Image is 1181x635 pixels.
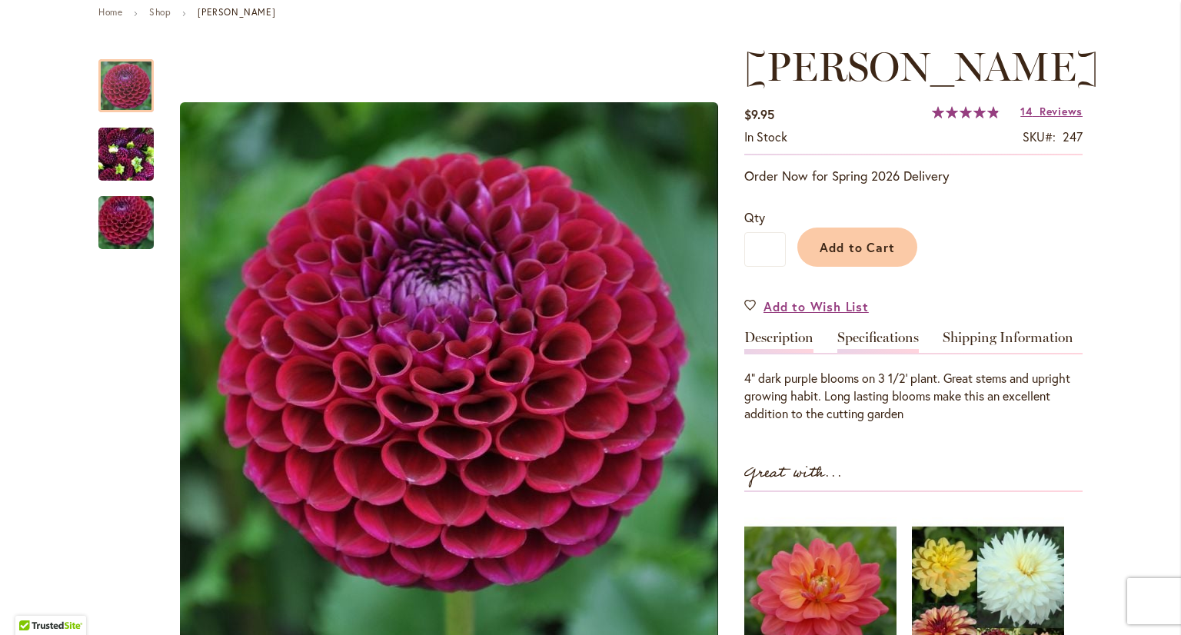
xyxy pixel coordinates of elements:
a: Specifications [837,331,919,353]
strong: SKU [1023,128,1056,145]
span: 14 [1020,104,1032,118]
div: 4" dark purple blooms on 3 1/2' plant. Great stems and upright growing habit. Long lasting blooms... [744,370,1083,423]
strong: [PERSON_NAME] [198,6,275,18]
span: Add to Wish List [763,298,869,315]
div: Detailed Product Info [744,331,1083,423]
span: Reviews [1040,104,1083,118]
span: Qty [744,209,765,225]
div: Ivanetti [98,44,169,112]
button: Add to Cart [797,228,917,267]
span: [PERSON_NAME] [744,42,1099,91]
a: Home [98,6,122,18]
img: IVANETTI [71,186,181,260]
div: 247 [1063,128,1083,146]
div: 97% [932,106,1000,118]
a: 14 Reviews [1020,104,1083,118]
span: $9.95 [744,106,774,122]
strong: Great with... [744,460,843,486]
img: IVANETTI [98,118,154,191]
a: Add to Wish List [744,298,869,315]
iframe: Launch Accessibility Center [12,580,55,623]
a: Shipping Information [943,331,1073,353]
a: Description [744,331,813,353]
div: IVANETTI [98,181,154,249]
span: Add to Cart [820,239,896,255]
a: Shop [149,6,171,18]
div: IVANETTI [98,112,169,181]
p: Order Now for Spring 2026 Delivery [744,167,1083,185]
span: In stock [744,128,787,145]
div: Availability [744,128,787,146]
